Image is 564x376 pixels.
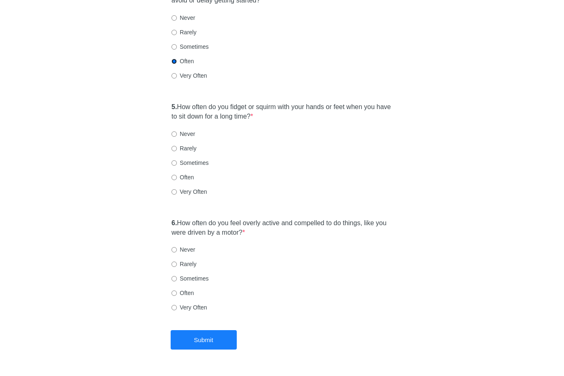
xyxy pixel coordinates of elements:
strong: 5. [171,103,177,110]
label: Rarely [171,144,196,152]
label: Often [171,57,194,65]
input: Never [171,15,177,21]
input: Very Often [171,73,177,79]
label: Sometimes [171,159,209,167]
label: Never [171,130,195,138]
input: Very Often [171,305,177,310]
input: Often [171,59,177,64]
label: Often [171,173,194,181]
label: Sometimes [171,274,209,283]
label: Never [171,245,195,254]
input: Never [171,131,177,137]
input: Very Often [171,189,177,195]
input: Never [171,247,177,252]
label: Very Often [171,188,207,196]
input: Sometimes [171,160,177,166]
label: Rarely [171,260,196,268]
input: Rarely [171,30,177,35]
button: Submit [171,330,237,350]
label: Very Often [171,71,207,80]
input: Often [171,175,177,180]
label: Often [171,289,194,297]
input: Rarely [171,146,177,151]
input: Sometimes [171,276,177,281]
input: Rarely [171,262,177,267]
input: Often [171,290,177,296]
label: Rarely [171,28,196,36]
label: Sometimes [171,43,209,51]
label: How often do you fidget or squirm with your hands or feet when you have to sit down for a long time? [171,102,393,121]
label: Never [171,14,195,22]
label: How often do you feel overly active and compelled to do things, like you were driven by a motor? [171,219,393,238]
strong: 6. [171,219,177,226]
label: Very Often [171,303,207,312]
input: Sometimes [171,44,177,50]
